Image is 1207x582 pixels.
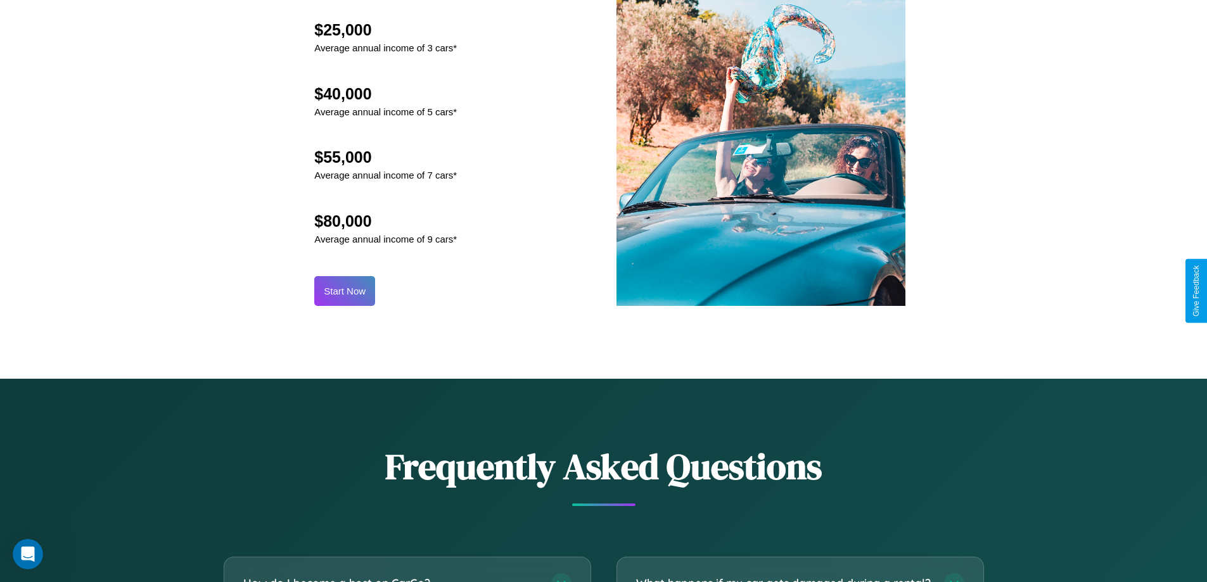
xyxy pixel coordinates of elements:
[314,148,457,167] h2: $55,000
[314,21,457,39] h2: $25,000
[224,442,984,491] h2: Frequently Asked Questions
[314,212,457,231] h2: $80,000
[314,85,457,103] h2: $40,000
[314,167,457,184] p: Average annual income of 7 cars*
[1192,265,1201,317] div: Give Feedback
[314,231,457,248] p: Average annual income of 9 cars*
[314,103,457,120] p: Average annual income of 5 cars*
[314,39,457,56] p: Average annual income of 3 cars*
[13,539,43,569] iframe: Intercom live chat
[314,276,375,306] button: Start Now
